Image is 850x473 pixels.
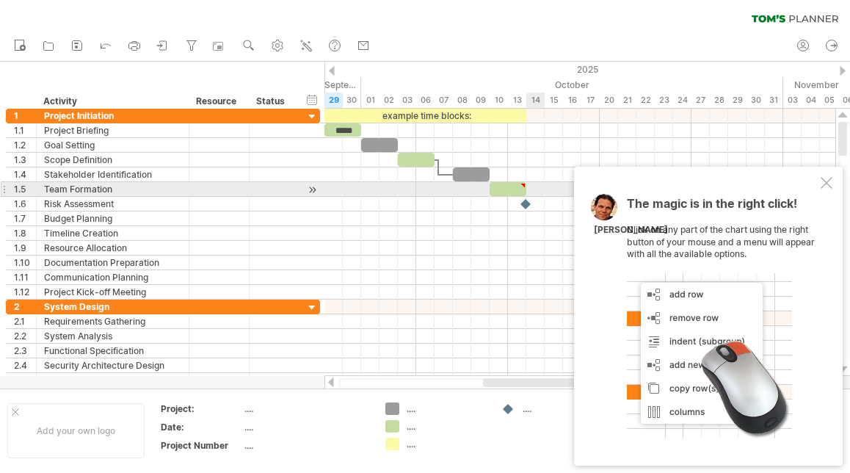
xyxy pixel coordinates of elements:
div: Tuesday, 21 October 2025 [618,93,636,108]
div: October 2025 [361,77,783,93]
div: Activity [43,94,181,109]
div: Wednesday, 1 October 2025 [361,93,379,108]
div: .... [244,439,368,452]
div: Risk Assessment [44,197,181,211]
div: Tuesday, 4 November 2025 [802,93,820,108]
div: Security Architecture Design [44,358,181,372]
div: Friday, 31 October 2025 [765,93,783,108]
div: Date: [161,421,241,433]
div: Tuesday, 14 October 2025 [526,93,545,108]
div: .... [407,420,487,433]
div: 2.3 [14,344,36,358]
div: 1.4 [14,167,36,181]
div: Functional Specification [44,344,181,358]
div: Timeline Creation [44,226,181,240]
div: .... [244,402,368,415]
div: Scope Definition [44,153,181,167]
div: Thursday, 2 October 2025 [379,93,398,108]
div: Monday, 20 October 2025 [600,93,618,108]
div: Friday, 24 October 2025 [673,93,691,108]
div: 1.8 [14,226,36,240]
div: .... [407,402,487,415]
div: Monday, 29 September 2025 [324,93,343,108]
div: Click on any part of the chart using the right button of your mouse and a menu will appear with a... [627,198,818,438]
div: .... [523,402,603,415]
span: The magic is in the right click! [627,196,797,218]
div: 1.11 [14,270,36,284]
div: Thursday, 16 October 2025 [563,93,581,108]
div: Friday, 10 October 2025 [490,93,508,108]
div: Project Kick-off Meeting [44,285,181,299]
div: Friday, 17 October 2025 [581,93,600,108]
div: Monday, 3 November 2025 [783,93,802,108]
div: example time blocks: [324,109,526,123]
div: 1.6 [14,197,36,211]
div: Project Initiation [44,109,181,123]
div: 1.7 [14,212,36,225]
div: Component Selection [44,373,181,387]
div: Resource Allocation [44,241,181,255]
div: Team Formation [44,182,181,196]
div: 1 [14,109,36,123]
div: Requirements Gathering [44,314,181,328]
div: 2.4 [14,358,36,372]
div: Monday, 13 October 2025 [508,93,526,108]
div: Tuesday, 7 October 2025 [435,93,453,108]
div: 2.5 [14,373,36,387]
div: scroll to activity [305,182,319,198]
div: 2.2 [14,329,36,343]
div: Monday, 6 October 2025 [416,93,435,108]
div: Resource [196,94,241,109]
div: System Analysis [44,329,181,343]
div: Thursday, 30 October 2025 [747,93,765,108]
div: System Design [44,300,181,314]
div: Thursday, 23 October 2025 [655,93,673,108]
div: Monday, 27 October 2025 [691,93,710,108]
div: 1.9 [14,241,36,255]
div: Communication Planning [44,270,181,284]
div: Project Briefing [44,123,181,137]
div: .... [244,421,368,433]
div: Project: [161,402,241,415]
div: Stakeholder Identification [44,167,181,181]
div: Wednesday, 8 October 2025 [453,93,471,108]
div: Documentation Preparation [44,256,181,270]
div: 1.5 [14,182,36,196]
div: Add your own logo [7,403,145,458]
div: Wednesday, 15 October 2025 [545,93,563,108]
div: 2 [14,300,36,314]
div: 1.10 [14,256,36,270]
div: Wednesday, 29 October 2025 [728,93,747,108]
div: Status [256,94,288,109]
div: .... [407,438,487,450]
div: Tuesday, 28 October 2025 [710,93,728,108]
div: Wednesday, 5 November 2025 [820,93,838,108]
div: 1.2 [14,138,36,152]
div: 1.3 [14,153,36,167]
div: 1.1 [14,123,36,137]
div: 2.1 [14,314,36,328]
div: Thursday, 9 October 2025 [471,93,490,108]
div: Goal Setting [44,138,181,152]
div: Project Number [161,439,241,452]
div: 1.12 [14,285,36,299]
div: Tuesday, 30 September 2025 [343,93,361,108]
div: Budget Planning [44,212,181,225]
div: Friday, 3 October 2025 [398,93,416,108]
div: [PERSON_NAME] [594,224,668,236]
div: Wednesday, 22 October 2025 [636,93,655,108]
